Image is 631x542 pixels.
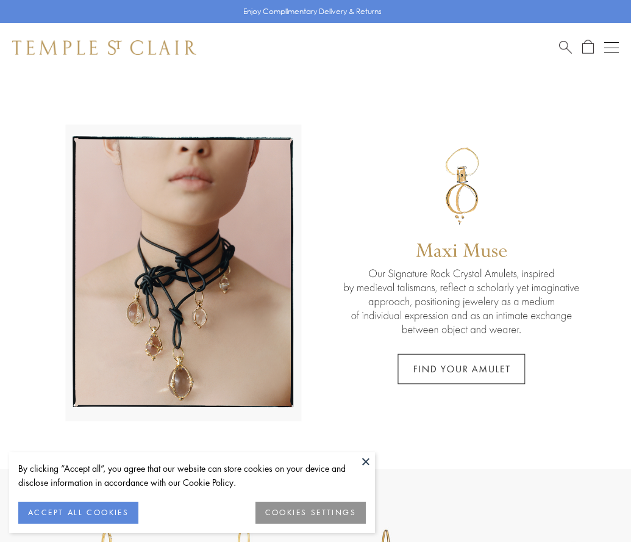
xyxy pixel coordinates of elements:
a: Open Shopping Bag [582,40,594,55]
div: By clicking “Accept all”, you agree that our website can store cookies on your device and disclos... [18,461,366,490]
button: COOKIES SETTINGS [255,502,366,524]
p: Enjoy Complimentary Delivery & Returns [243,5,382,18]
button: ACCEPT ALL COOKIES [18,502,138,524]
button: Open navigation [604,40,619,55]
img: Temple St. Clair [12,40,196,55]
a: Search [559,40,572,55]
